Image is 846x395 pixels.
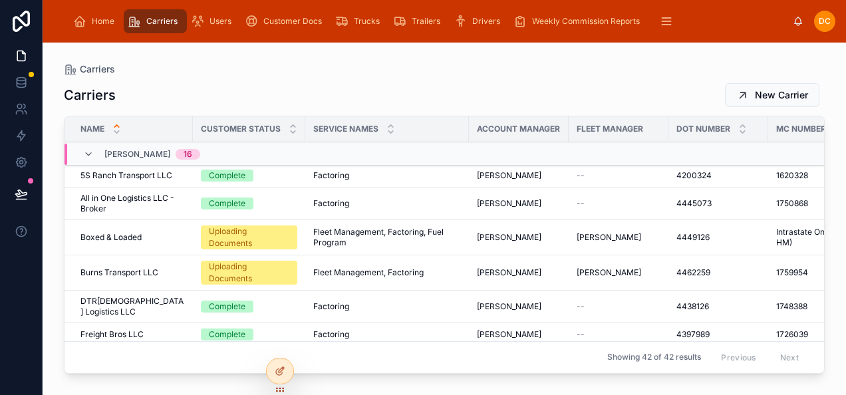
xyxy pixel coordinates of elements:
[124,9,187,33] a: Carriers
[210,16,231,27] span: Users
[477,329,541,340] span: [PERSON_NAME]
[263,16,322,27] span: Customer Docs
[80,296,185,317] a: DTR[DEMOGRAPHIC_DATA] Logistics LLC
[776,124,826,134] span: MC Number
[313,124,378,134] span: Service Names
[331,9,389,33] a: Trucks
[477,232,561,243] a: [PERSON_NAME]
[412,16,440,27] span: Trailers
[477,329,561,340] a: [PERSON_NAME]
[676,198,760,209] a: 4445073
[776,329,808,340] span: 1726039
[676,329,710,340] span: 4397989
[64,63,115,76] a: Carriers
[69,9,124,33] a: Home
[209,170,245,182] div: Complete
[209,197,245,209] div: Complete
[209,225,289,249] div: Uploading Documents
[209,261,289,285] div: Uploading Documents
[184,149,192,160] div: 16
[577,198,585,209] span: --
[477,170,541,181] span: [PERSON_NAME]
[725,83,819,107] button: New Carrier
[577,198,660,209] a: --
[313,170,461,181] a: Factoring
[472,16,500,27] span: Drivers
[676,329,760,340] a: 4397989
[509,9,649,33] a: Weekly Commission Reports
[776,198,808,209] span: 1750868
[776,170,808,181] span: 1620328
[80,232,142,243] span: Boxed & Loaded
[80,193,185,214] a: All in One Logistics LLC - Broker
[389,9,450,33] a: Trailers
[313,267,424,278] span: Fleet Management, Factoring
[676,170,760,181] a: 4200324
[577,329,660,340] a: --
[354,16,380,27] span: Trucks
[80,124,104,134] span: Name
[776,301,807,312] span: 1748388
[209,301,245,313] div: Complete
[201,301,297,313] a: Complete
[80,170,185,181] a: 5S Ranch Transport LLC
[201,261,297,285] a: Uploading Documents
[64,86,116,104] h1: Carriers
[676,267,710,278] span: 4462259
[676,232,710,243] span: 4449126
[313,301,461,312] a: Factoring
[450,9,509,33] a: Drivers
[676,198,712,209] span: 4445073
[477,232,541,243] span: [PERSON_NAME]
[577,267,641,278] span: [PERSON_NAME]
[201,170,297,182] a: Complete
[676,267,760,278] a: 4462259
[313,198,461,209] a: Factoring
[313,227,461,248] a: Fleet Management, Factoring, Fuel Program
[92,16,114,27] span: Home
[577,232,660,243] a: [PERSON_NAME]
[80,63,115,76] span: Carriers
[201,197,297,209] a: Complete
[201,329,297,340] a: Complete
[776,267,808,278] span: 1759954
[241,9,331,33] a: Customer Docs
[577,232,641,243] span: [PERSON_NAME]
[80,329,185,340] a: Freight Bros LLC
[676,170,712,181] span: 4200324
[676,301,760,312] a: 4438126
[80,232,185,243] a: Boxed & Loaded
[104,149,170,160] span: [PERSON_NAME]
[577,170,585,181] span: --
[80,329,144,340] span: Freight Bros LLC
[577,124,643,134] span: Fleet Manager
[209,329,245,340] div: Complete
[313,170,349,181] span: Factoring
[313,198,349,209] span: Factoring
[477,170,561,181] a: [PERSON_NAME]
[477,124,560,134] span: Account Manager
[577,170,660,181] a: --
[201,225,297,249] a: Uploading Documents
[577,267,660,278] a: [PERSON_NAME]
[477,301,561,312] a: [PERSON_NAME]
[755,88,808,102] span: New Carrier
[313,267,461,278] a: Fleet Management, Factoring
[201,124,281,134] span: Customer Status
[80,170,172,181] span: 5S Ranch Transport LLC
[313,329,349,340] span: Factoring
[477,301,541,312] span: [PERSON_NAME]
[80,267,185,278] a: Burns Transport LLC
[477,267,541,278] span: [PERSON_NAME]
[313,301,349,312] span: Factoring
[676,124,730,134] span: DOT Number
[477,198,561,209] a: [PERSON_NAME]
[532,16,640,27] span: Weekly Commission Reports
[676,301,709,312] span: 4438126
[80,267,158,278] span: Burns Transport LLC
[577,329,585,340] span: --
[313,329,461,340] a: Factoring
[477,267,561,278] a: [PERSON_NAME]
